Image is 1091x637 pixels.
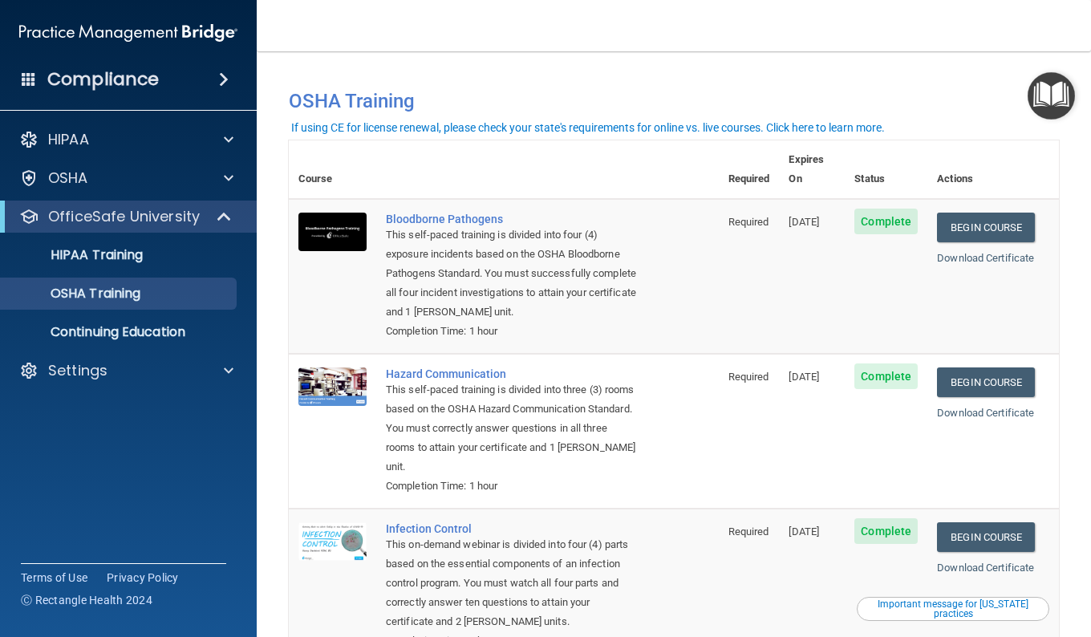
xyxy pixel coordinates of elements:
span: Required [728,371,769,383]
span: Complete [854,209,918,234]
h4: OSHA Training [289,90,1059,112]
th: Actions [927,140,1059,199]
div: Completion Time: 1 hour [386,477,639,496]
a: Bloodborne Pathogens [386,213,639,225]
button: Open Resource Center [1028,72,1075,120]
h4: Compliance [47,68,159,91]
a: Begin Course [937,522,1035,552]
p: OSHA [48,168,88,188]
a: Terms of Use [21,570,87,586]
button: Read this if you are a dental practitioner in the state of CA [857,597,1049,621]
a: Download Certificate [937,252,1034,264]
p: Settings [48,361,107,380]
th: Expires On [779,140,845,199]
th: Course [289,140,376,199]
p: OfficeSafe University [48,207,200,226]
div: This self-paced training is divided into four (4) exposure incidents based on the OSHA Bloodborne... [386,225,639,322]
span: [DATE] [789,371,819,383]
div: Important message for [US_STATE] practices [859,599,1047,619]
th: Required [719,140,780,199]
span: Ⓒ Rectangle Health 2024 [21,592,152,608]
a: Hazard Communication [386,367,639,380]
th: Status [845,140,927,199]
button: If using CE for license renewal, please check your state's requirements for online vs. live cours... [289,120,887,136]
p: Continuing Education [10,324,229,340]
p: OSHA Training [10,286,140,302]
a: HIPAA [19,130,233,149]
div: This on-demand webinar is divided into four (4) parts based on the essential components of an inf... [386,535,639,631]
span: Required [728,525,769,538]
a: OfficeSafe University [19,207,233,226]
a: Privacy Policy [107,570,179,586]
span: [DATE] [789,216,819,228]
a: OSHA [19,168,233,188]
div: Completion Time: 1 hour [386,322,639,341]
a: Download Certificate [937,562,1034,574]
a: Begin Course [937,213,1035,242]
span: Complete [854,518,918,544]
span: Required [728,216,769,228]
p: HIPAA Training [10,247,143,263]
img: PMB logo [19,17,237,49]
div: This self-paced training is divided into three (3) rooms based on the OSHA Hazard Communication S... [386,380,639,477]
a: Begin Course [937,367,1035,397]
div: If using CE for license renewal, please check your state's requirements for online vs. live cours... [291,122,885,133]
span: Complete [854,363,918,389]
a: Settings [19,361,233,380]
a: Infection Control [386,522,639,535]
a: Download Certificate [937,407,1034,419]
span: [DATE] [789,525,819,538]
p: HIPAA [48,130,89,149]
